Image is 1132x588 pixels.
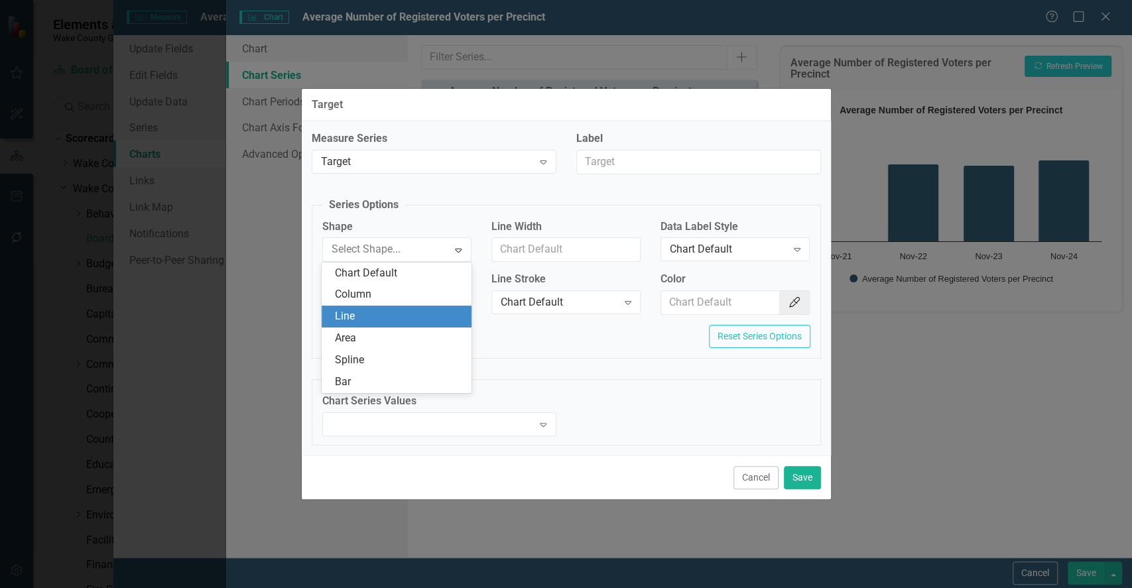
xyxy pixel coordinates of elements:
[660,219,810,235] label: Data Label Style
[576,150,821,174] input: Target
[660,272,810,287] label: Color
[335,266,463,281] div: Chart Default
[322,394,556,409] label: Chart Series Values
[335,287,463,302] div: Column
[660,290,781,315] input: Chart Default
[491,272,641,287] label: Line Stroke
[491,219,641,235] label: Line Width
[733,466,779,489] button: Cancel
[312,99,343,111] div: Target
[335,309,463,324] div: Line
[709,325,810,348] button: Reset Series Options
[322,219,472,235] label: Shape
[784,466,821,489] button: Save
[335,353,463,368] div: Spline
[322,198,405,213] legend: Series Options
[491,237,641,262] input: Chart Default
[576,131,821,147] label: Label
[312,131,556,147] label: Measure Series
[321,154,533,169] div: Target
[335,331,463,346] div: Area
[670,242,786,257] div: Chart Default
[501,295,617,310] div: Chart Default
[335,375,463,390] div: Bar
